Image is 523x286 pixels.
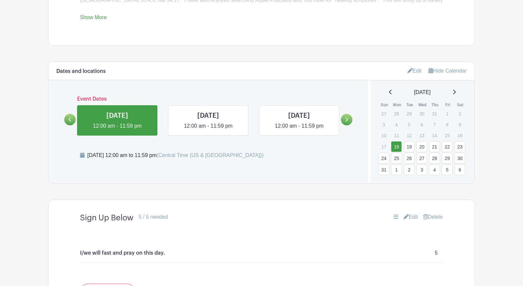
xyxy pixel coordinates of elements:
[454,119,465,130] p: 9
[139,213,168,221] div: 5 / 5 needed
[403,213,418,221] a: Edit
[378,119,389,130] p: 3
[423,213,443,221] a: Delete
[391,164,402,175] a: 1
[391,109,402,119] p: 28
[454,141,465,152] a: 23
[403,102,416,108] th: Tue
[404,119,415,130] p: 5
[416,164,427,175] a: 3
[454,109,465,119] p: 2
[454,130,465,141] p: 16
[454,164,465,175] a: 6
[404,141,415,152] a: 19
[80,213,133,223] h4: Sign Up Below
[378,153,389,164] a: 24
[391,141,402,152] a: 18
[435,249,438,257] p: 5
[404,130,415,141] p: 12
[391,153,402,164] a: 25
[454,102,467,108] th: Sat
[416,130,427,141] p: 13
[378,130,389,141] p: 10
[416,102,429,108] th: Wed
[416,109,427,119] p: 30
[429,141,440,152] a: 21
[404,109,415,119] p: 29
[416,153,427,164] a: 27
[442,119,453,130] p: 8
[414,88,430,96] span: [DATE]
[404,153,415,164] a: 26
[391,119,402,130] p: 4
[428,68,467,74] a: Hide Calendar
[442,141,453,152] a: 22
[429,164,440,175] a: 4
[442,164,453,175] a: 5
[429,130,440,141] p: 14
[416,119,427,130] p: 6
[429,102,442,108] th: Thu
[429,153,440,164] a: 28
[429,119,440,130] p: 7
[429,109,440,119] p: 31
[404,164,415,175] a: 2
[391,130,402,141] p: 11
[442,109,453,119] p: 1
[378,142,389,152] p: 17
[442,153,453,164] a: 29
[156,152,263,158] span: (Central Time (US & [GEOGRAPHIC_DATA]))
[80,15,107,23] a: Show More
[76,96,341,102] h6: Event Dates
[378,102,391,108] th: Sun
[378,164,389,175] a: 31
[442,130,453,141] p: 15
[416,141,427,152] a: 20
[454,153,465,164] a: 30
[87,151,263,159] div: [DATE] 12:00 am to 11:59 pm
[80,249,165,257] p: I/we will fast and pray on this day.
[378,109,389,119] p: 27
[441,102,454,108] th: Fri
[407,65,422,76] a: Edit
[391,102,403,108] th: Mon
[56,68,106,75] h6: Dates and locations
